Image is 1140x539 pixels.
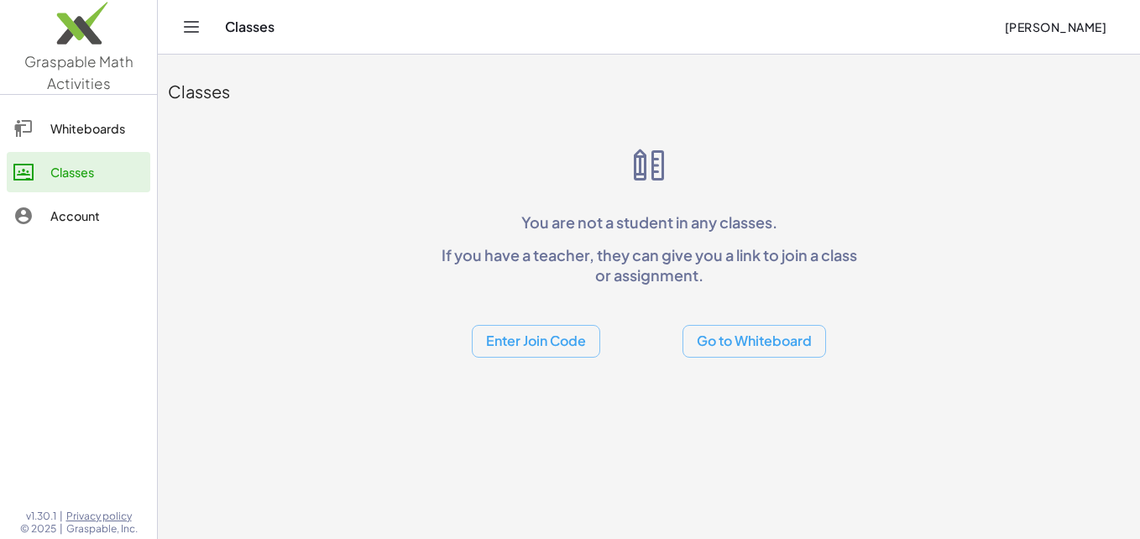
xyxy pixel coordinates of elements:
[168,80,1130,103] div: Classes
[434,245,864,285] p: If you have a teacher, they can give you a link to join a class or assignment.
[60,510,63,523] span: |
[66,510,138,523] a: Privacy policy
[682,325,826,358] button: Go to Whiteboard
[178,13,205,40] button: Toggle navigation
[66,522,138,536] span: Graspable, Inc.
[7,152,150,192] a: Classes
[434,212,864,232] p: You are not a student in any classes.
[472,325,600,358] button: Enter Join Code
[60,522,63,536] span: |
[24,52,133,92] span: Graspable Math Activities
[991,12,1120,42] button: [PERSON_NAME]
[7,196,150,236] a: Account
[1004,19,1106,34] span: [PERSON_NAME]
[50,206,144,226] div: Account
[50,118,144,139] div: Whiteboards
[20,522,56,536] span: © 2025
[26,510,56,523] span: v1.30.1
[7,108,150,149] a: Whiteboards
[50,162,144,182] div: Classes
